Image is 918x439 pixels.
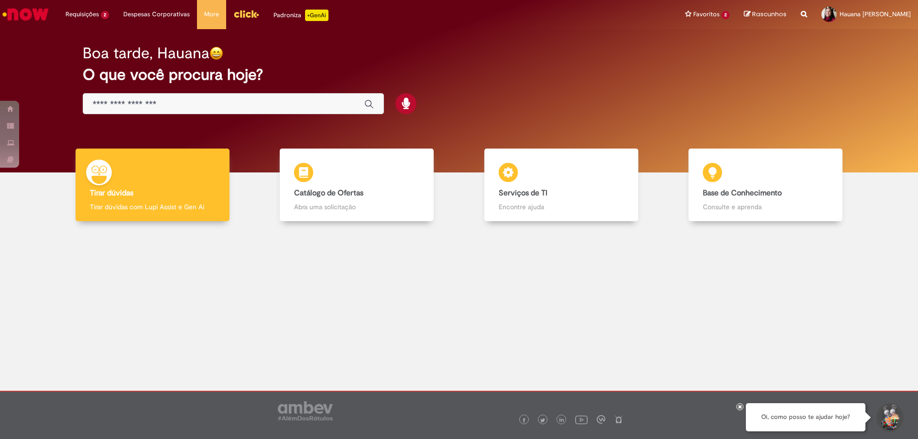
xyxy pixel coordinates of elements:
b: Serviços de TI [499,188,547,198]
span: Requisições [66,10,99,19]
img: logo_footer_facebook.png [522,418,526,423]
span: Favoritos [693,10,720,19]
p: Encontre ajuda [499,202,624,212]
b: Base de Conhecimento [703,188,782,198]
img: click_logo_yellow_360x200.png [233,7,259,21]
a: Tirar dúvidas Tirar dúvidas com Lupi Assist e Gen Ai [50,149,255,222]
img: happy-face.png [209,46,223,60]
a: Serviços de TI Encontre ajuda [459,149,664,222]
b: Catálogo de Ofertas [294,188,363,198]
img: logo_footer_workplace.png [597,415,605,424]
p: Consulte e aprenda [703,202,828,212]
span: More [204,10,219,19]
div: Oi, como posso te ajudar hoje? [746,403,865,431]
img: logo_footer_linkedin.png [559,418,564,423]
p: +GenAi [305,10,328,21]
img: ServiceNow [1,5,50,24]
b: Tirar dúvidas [90,188,133,198]
a: Catálogo de Ofertas Abra uma solicitação [255,149,459,222]
span: 2 [721,11,730,19]
a: Rascunhos [744,10,787,19]
img: logo_footer_ambev_rotulo_gray.png [278,401,333,420]
span: Hauana [PERSON_NAME] [840,10,911,18]
img: logo_footer_twitter.png [540,418,545,423]
p: Tirar dúvidas com Lupi Assist e Gen Ai [90,202,215,212]
span: 2 [101,11,109,19]
div: Padroniza [273,10,328,21]
a: Base de Conhecimento Consulte e aprenda [664,149,868,222]
img: logo_footer_youtube.png [575,413,588,426]
img: logo_footer_naosei.png [614,415,623,424]
span: Rascunhos [752,10,787,19]
p: Abra uma solicitação [294,202,419,212]
span: Despesas Corporativas [123,10,190,19]
button: Iniciar Conversa de Suporte [875,403,904,432]
h2: O que você procura hoje? [83,66,836,83]
h2: Boa tarde, Hauana [83,45,209,62]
